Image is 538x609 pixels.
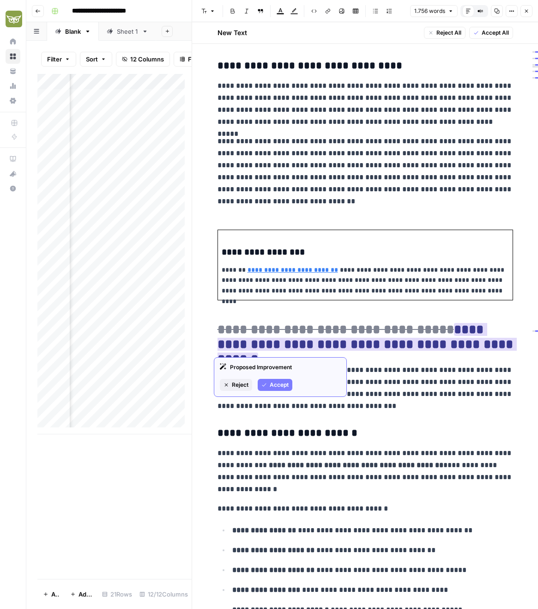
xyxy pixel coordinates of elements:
[6,167,20,181] div: What's new?
[41,52,76,67] button: Filter
[424,27,465,39] button: Reject All
[130,55,164,64] span: 12 Columns
[270,381,289,389] span: Accept
[117,27,138,36] div: Sheet 1
[116,52,170,67] button: 12 Columns
[174,52,242,67] button: Freeze Columns
[98,587,136,602] div: 21 Rows
[218,28,247,37] h2: New Text
[6,49,20,64] a: Browse
[232,381,248,389] span: Reject
[6,166,20,181] button: What's new?
[6,79,20,93] a: Usage
[99,22,156,41] a: Sheet 1
[6,152,20,166] a: AirOps Academy
[6,34,20,49] a: Home
[80,52,112,67] button: Sort
[6,11,22,27] img: Evergreen Media Logo
[65,27,81,36] div: Blank
[37,587,65,602] button: Add Row
[482,29,509,37] span: Accept All
[6,181,20,196] button: Help + Support
[47,22,99,41] a: Blank
[410,5,458,17] button: 1.756 words
[65,587,98,602] button: Add 10 Rows
[51,590,59,599] span: Add Row
[436,29,461,37] span: Reject All
[220,363,341,371] div: Proposed Improvement
[86,55,98,64] span: Sort
[469,27,513,39] button: Accept All
[414,7,445,15] span: 1.756 words
[6,7,20,30] button: Workspace: Evergreen Media
[258,379,292,391] button: Accept
[79,590,93,599] span: Add 10 Rows
[136,587,192,602] div: 12/12 Columns
[6,64,20,79] a: Your Data
[220,379,252,391] button: Reject
[6,93,20,108] a: Settings
[47,55,62,64] span: Filter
